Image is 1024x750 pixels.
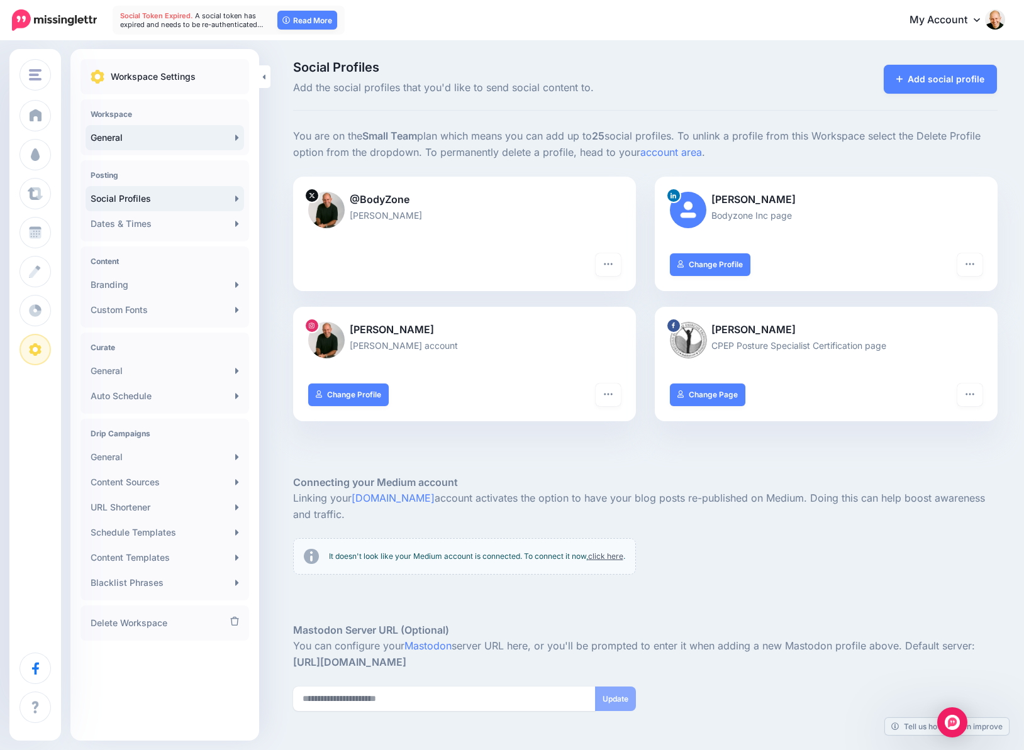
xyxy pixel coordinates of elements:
[595,687,636,711] button: Update
[308,192,621,208] p: @BodyZone
[308,322,621,338] p: [PERSON_NAME]
[111,69,196,84] p: Workspace Settings
[884,65,998,94] a: Add social profile
[670,338,982,353] p: CPEP Posture Specialist Certification page
[885,718,1009,735] a: Tell us how we can improve
[293,128,998,161] p: You are on the plan which means you can add up to social profiles. To unlink a profile from this ...
[592,130,604,142] b: 25
[304,549,319,564] img: info-circle-grey.png
[937,707,967,737] div: Open Intercom Messenger
[86,495,244,520] a: URL Shortener
[404,639,452,652] a: Mastodon
[293,61,757,74] span: Social Profiles
[86,545,244,570] a: Content Templates
[86,610,244,636] a: Delete Workspace
[86,211,244,236] a: Dates & Times
[308,338,621,353] p: [PERSON_NAME] account
[293,638,998,671] p: You can configure your server URL here, or you'll be prompted to enter it when adding a new Masto...
[670,383,746,406] a: Change Page
[91,70,104,84] img: settings.png
[670,192,706,228] img: user_default_image.png
[86,297,244,323] a: Custom Fonts
[86,383,244,409] a: Auto Schedule
[293,475,998,490] h5: Connecting your Medium account
[640,146,702,158] a: account area
[897,5,1005,36] a: My Account
[308,208,621,223] p: [PERSON_NAME]
[293,656,406,668] strong: [URL][DOMAIN_NAME]
[277,11,337,30] a: Read More
[670,322,707,358] img: 306089953_430197299206913_5163360918368938328_n-bsa154853.jpg
[293,490,998,523] p: Linking your account activates the option to have your blog posts re-published on Medium. Doing t...
[362,130,417,142] b: Small Team
[91,256,239,266] h4: Content
[86,358,244,383] a: General
[352,492,435,504] a: [DOMAIN_NAME]
[670,253,751,276] a: Change Profile
[293,80,757,96] span: Add the social profiles that you'd like to send social content to.
[293,622,998,638] h5: Mastodon Server URL (Optional)
[308,322,345,358] img: 11848983_1654713021475486_2082652047_a-bsa154854.jpg
[86,444,244,470] a: General
[91,429,239,438] h4: Drip Campaigns
[86,470,244,495] a: Content Sources
[329,550,625,563] p: It doesn't look like your Medium account is connected. To connect it now, .
[670,192,982,208] p: [PERSON_NAME]
[12,9,97,31] img: Missinglettr
[91,343,239,352] h4: Curate
[308,383,389,406] a: Change Profile
[588,551,623,561] a: click here
[308,192,345,228] img: Dr_Weiniger_Informal_2_medium_square-16629.jpg
[120,11,193,20] span: Social Token Expired.
[86,520,244,545] a: Schedule Templates
[670,322,982,338] p: [PERSON_NAME]
[86,272,244,297] a: Branding
[670,208,982,223] p: Bodyzone Inc page
[86,570,244,595] a: Blacklist Phrases
[91,170,239,180] h4: Posting
[91,109,239,119] h4: Workspace
[29,69,42,80] img: menu.png
[86,186,244,211] a: Social Profiles
[120,11,264,29] span: A social token has expired and needs to be re-authenticated…
[86,125,244,150] a: General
